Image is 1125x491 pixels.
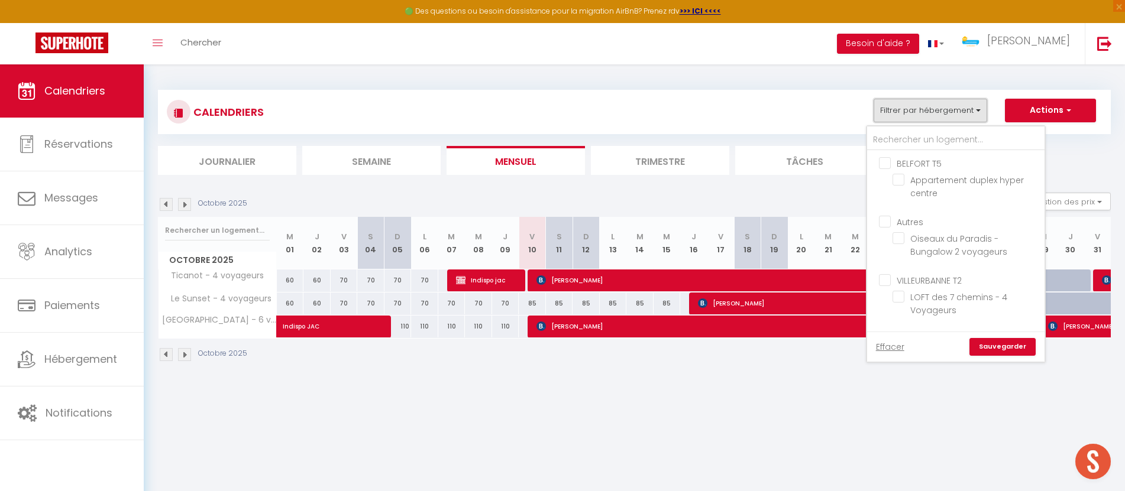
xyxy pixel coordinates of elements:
[680,6,721,16] a: >>> ICI <<<<
[302,146,441,175] li: Semaine
[698,292,924,314] span: [PERSON_NAME]
[44,298,100,313] span: Paiements
[341,231,347,242] abbr: V
[384,217,412,269] th: 05
[536,315,926,337] span: [PERSON_NAME]
[536,269,872,291] span: [PERSON_NAME]
[1068,231,1073,242] abbr: J
[46,405,112,420] span: Notifications
[448,231,455,242] abbr: M
[438,316,465,337] div: 110
[277,292,304,314] div: 60
[411,292,438,314] div: 70
[411,217,438,269] th: 06
[707,217,735,269] th: 17
[190,99,264,125] h3: CALENDRIERS
[465,316,492,337] div: 110
[1057,217,1084,269] th: 30
[718,231,723,242] abbr: V
[438,292,465,314] div: 70
[876,340,904,353] a: Effacer
[771,231,777,242] abbr: D
[745,231,750,242] abbr: S
[910,174,1024,199] span: Appartement duplex hyper centre
[277,316,304,338] a: Indispo JAC
[1084,217,1111,269] th: 31
[519,217,546,269] th: 10
[283,309,392,331] span: Indispo JAC
[492,292,519,314] div: 70
[866,125,1046,363] div: Filtrer par hébergement
[198,348,247,359] p: Octobre 2025
[680,217,707,269] th: 16
[160,269,267,282] span: Ticanot - 4 voyageurs
[591,146,729,175] li: Trimestre
[962,35,979,47] img: ...
[874,99,987,122] button: Filtrer par hébergement
[44,83,105,98] span: Calendriers
[303,269,331,291] div: 60
[303,292,331,314] div: 60
[825,231,832,242] abbr: M
[503,231,507,242] abbr: J
[573,292,600,314] div: 85
[384,292,412,314] div: 70
[600,292,627,314] div: 85
[492,217,519,269] th: 09
[800,231,803,242] abbr: L
[583,231,589,242] abbr: D
[842,217,869,269] th: 22
[1095,231,1100,242] abbr: V
[546,217,573,269] th: 11
[315,231,319,242] abbr: J
[837,34,919,54] button: Besoin d'aide ?
[438,217,465,269] th: 07
[1023,193,1111,210] button: Gestion des prix
[277,217,304,269] th: 01
[357,269,384,291] div: 70
[44,352,117,366] span: Hébergement
[395,231,400,242] abbr: D
[691,231,696,242] abbr: J
[44,190,98,205] span: Messages
[611,231,615,242] abbr: L
[384,269,412,291] div: 70
[663,231,670,242] abbr: M
[654,292,681,314] div: 85
[788,217,815,269] th: 20
[910,233,1007,258] span: Oiseaux du Paradis - Bungalow 2 voyageurs
[357,292,384,314] div: 70
[761,217,788,269] th: 19
[411,269,438,291] div: 70
[910,291,1007,316] span: LOFT des 7 chemins - 4 Voyageurs
[198,198,247,209] p: Octobre 2025
[160,292,274,305] span: Le Sunset - 4 voyageurs
[331,217,358,269] th: 03
[447,146,585,175] li: Mensuel
[573,217,600,269] th: 12
[277,269,304,291] div: 60
[636,231,644,242] abbr: M
[815,217,842,269] th: 21
[969,338,1036,356] a: Sauvegarder
[557,231,562,242] abbr: S
[546,292,573,314] div: 85
[35,32,108,53] img: Super Booking
[331,269,358,291] div: 70
[411,316,438,337] div: 110
[368,231,373,242] abbr: S
[357,217,384,269] th: 04
[626,217,654,269] th: 14
[852,231,859,242] abbr: M
[331,292,358,314] div: 70
[172,23,230,64] a: Chercher
[987,33,1070,48] span: [PERSON_NAME]
[180,36,221,48] span: Chercher
[867,129,1045,151] input: Rechercher un logement...
[529,231,535,242] abbr: V
[456,269,519,291] span: Indispo jac
[626,292,654,314] div: 85
[160,316,279,324] span: [GEOGRAPHIC_DATA] - 6 voyageurs
[734,217,761,269] th: 18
